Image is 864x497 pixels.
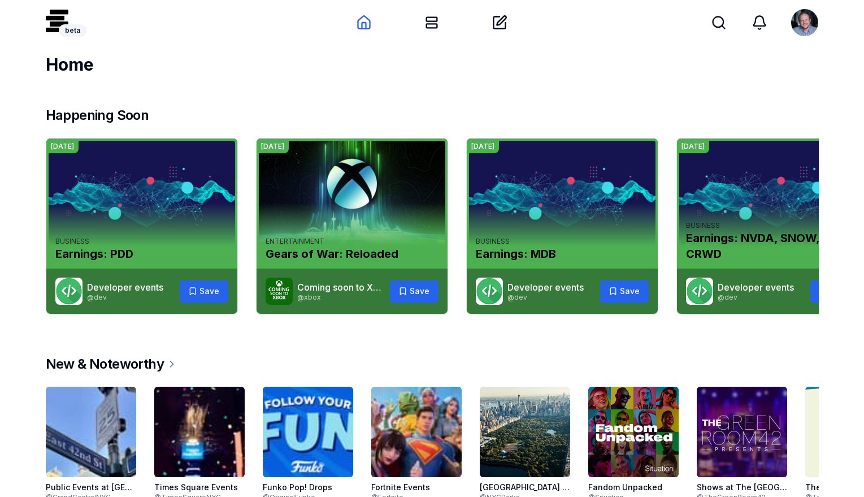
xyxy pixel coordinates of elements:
img: Earnings: PDD [49,141,235,246]
img: Sked Image [266,278,293,305]
img: Sked Image [476,278,503,305]
a: @xbox [297,293,321,301]
h2: New & Noteworthy [46,355,164,373]
h2: Home [46,54,819,75]
p: Business [686,221,859,230]
a: Times Square Events [154,482,245,493]
a: Coming soon to Xbox [297,282,389,293]
p: [DATE] [681,142,705,151]
p: [DATE] [261,142,284,151]
img: Times Square Events [154,387,245,477]
a: @dev [87,293,107,301]
p: Business [476,237,649,246]
button: Save [600,280,649,302]
a: Fortnite Events [371,482,462,493]
a: Funko Pop! Drops [263,482,353,493]
a: [GEOGRAPHIC_DATA] Events [480,482,570,493]
h3: Earnings: MDB [476,246,649,262]
div: beta [59,24,86,37]
a: Fandom Unpacked [588,482,679,493]
a: Earnings: MDBBusinessEarnings: MDB [467,139,658,269]
a: Earnings: PDDBusinessEarnings: PDD [46,139,237,269]
img: Public Events at Grand Central [46,387,136,477]
img: Funko Pop! Drops [263,387,353,477]
img: mattbritten [791,9,818,36]
a: New & Noteworthy [46,355,819,373]
h3: Earnings: PDD [55,246,228,262]
img: Central Park Events [480,387,570,477]
a: Developer events [507,282,584,293]
p: Business [55,237,228,246]
p: Entertainment [266,237,438,246]
img: Fandom Unpacked [588,387,679,477]
img: logo [46,10,68,32]
img: Earnings: MDB [469,141,655,246]
p: [DATE] [51,142,74,151]
a: @dev [718,293,737,301]
img: Sked Image [686,278,713,305]
img: Fortnite Events [371,387,462,477]
h2: Happening Soon [46,106,819,124]
button: Save [810,280,859,302]
a: Developer events [87,282,163,293]
button: Save [389,280,438,302]
a: Shows at The [GEOGRAPHIC_DATA] [697,482,787,493]
h3: Gears of War: Reloaded [266,246,438,262]
img: Sked Image [55,278,83,305]
h3: Earnings: NVDA, SNOW, HPQ, CRWD [686,230,859,262]
button: Save [179,280,228,302]
a: @dev [507,293,527,301]
a: Gears of War: ReloadedEntertainmentGears of War: Reloaded [257,139,448,269]
p: [DATE] [471,142,494,151]
img: Shows at The Green Room 42 [697,387,787,477]
a: Developer events [718,282,794,293]
a: Public Events at [GEOGRAPHIC_DATA] [46,482,136,493]
img: Gears of War: Reloaded [259,141,445,246]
